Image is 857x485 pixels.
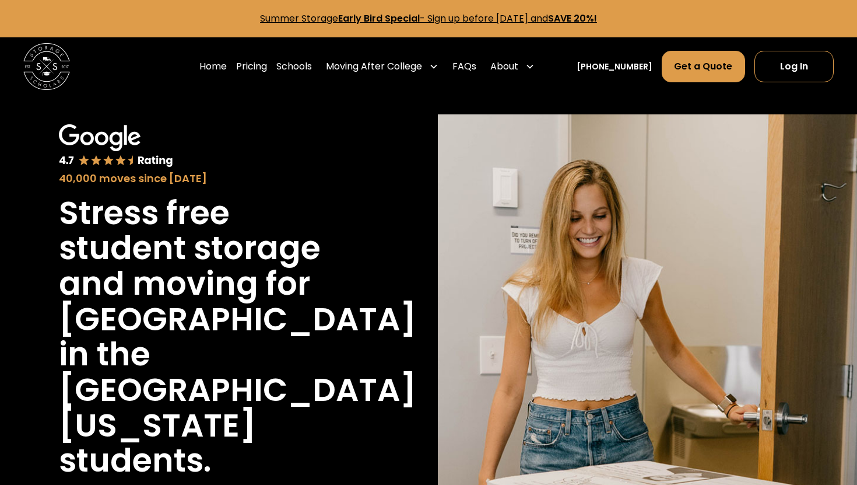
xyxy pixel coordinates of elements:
[452,50,476,83] a: FAQs
[236,50,267,83] a: Pricing
[260,12,597,25] a: Summer StorageEarly Bird Special- Sign up before [DATE] andSAVE 20%!
[490,60,518,74] div: About
[321,50,443,83] div: Moving After College
[59,196,361,302] h1: Stress free student storage and moving for
[486,50,539,83] div: About
[276,50,312,83] a: Schools
[577,61,652,73] a: [PHONE_NUMBER]
[23,43,70,90] img: Storage Scholars main logo
[548,12,597,25] strong: SAVE 20%!
[59,302,416,444] h1: [GEOGRAPHIC_DATA] in the [GEOGRAPHIC_DATA][US_STATE]
[662,51,744,82] a: Get a Quote
[59,443,211,479] h1: students.
[338,12,420,25] strong: Early Bird Special
[59,124,174,168] img: Google 4.7 star rating
[326,60,422,74] div: Moving After College
[754,51,834,82] a: Log In
[59,170,361,186] div: 40,000 moves since [DATE]
[199,50,227,83] a: Home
